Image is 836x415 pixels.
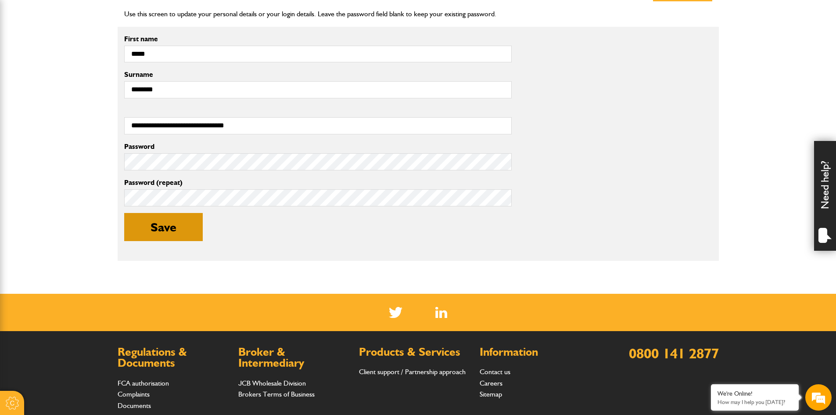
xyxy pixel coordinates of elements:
label: Surname [124,71,512,78]
img: Twitter [389,307,402,318]
a: FCA authorisation [118,379,169,387]
a: Careers [480,379,502,387]
p: How may I help you today? [718,399,792,405]
a: Documents [118,401,151,410]
p: Use this screen to update your personal details or your login details. Leave the password field b... [124,8,712,20]
a: 0800 141 2877 [629,345,719,362]
h2: Regulations & Documents [118,346,230,369]
a: Complaints [118,390,150,398]
a: Sitemap [480,390,502,398]
a: JCB Wholesale Division [238,379,306,387]
label: Password [124,143,512,150]
img: Linked In [435,307,447,318]
div: Need help? [814,141,836,251]
a: LinkedIn [435,307,447,318]
button: Save [124,213,203,241]
a: Brokers Terms of Business [238,390,315,398]
label: First name [124,36,512,43]
h2: Broker & Intermediary [238,346,350,369]
a: Contact us [480,368,510,376]
a: Client support / Partnership approach [359,368,466,376]
label: Password (repeat) [124,179,512,186]
div: We're Online! [718,390,792,397]
h2: Information [480,346,592,358]
h2: Products & Services [359,346,471,358]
